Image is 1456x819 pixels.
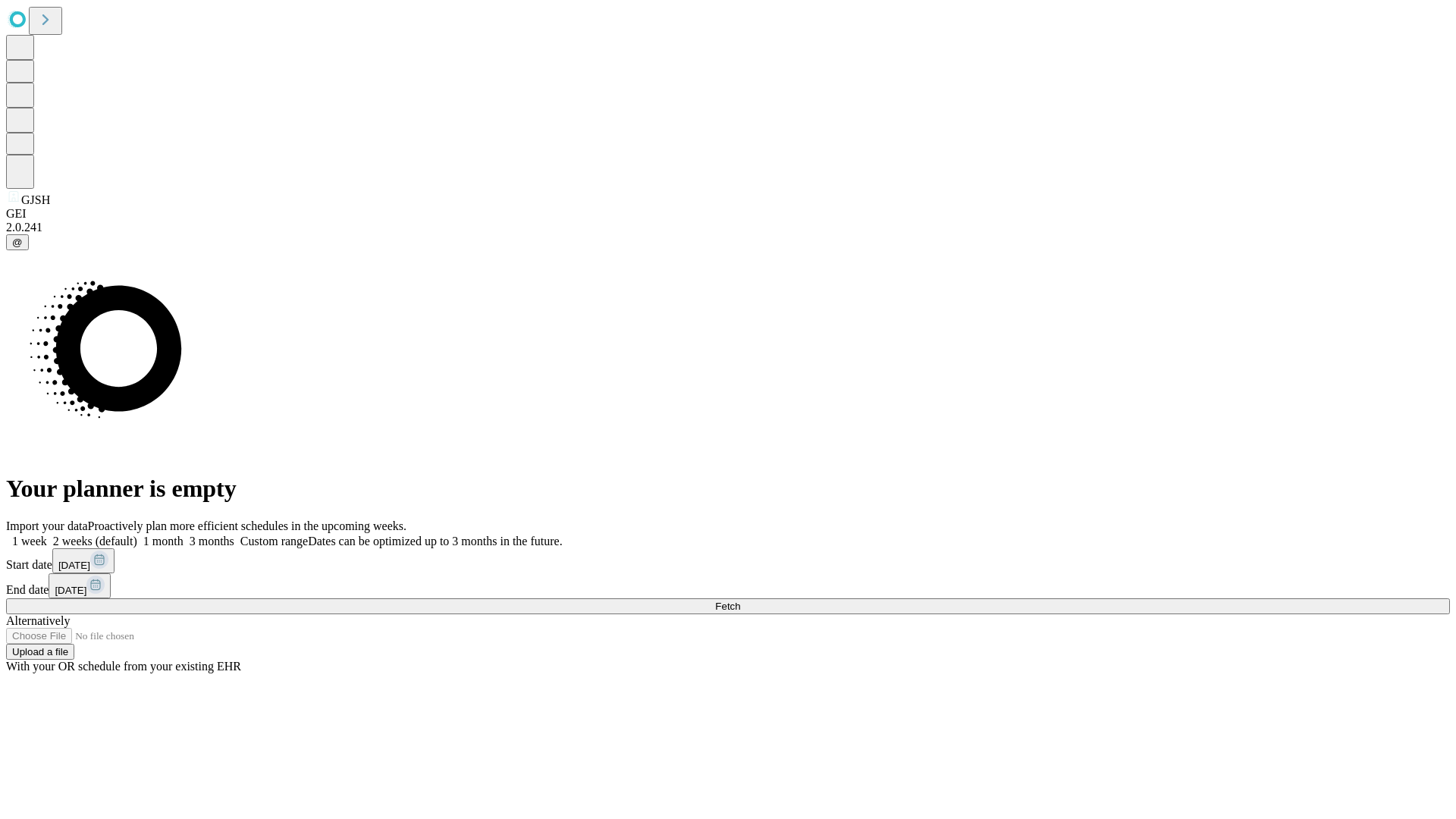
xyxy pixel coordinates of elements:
span: [DATE] [58,560,90,571]
div: GEI [6,207,1450,221]
button: [DATE] [52,548,115,573]
div: End date [6,573,1450,598]
button: [DATE] [49,573,111,598]
span: Custom range [240,535,308,548]
span: Dates can be optimized up to 3 months in the future. [308,535,562,548]
button: Fetch [6,598,1450,614]
h1: Your planner is empty [6,475,1450,503]
span: Import your data [6,519,88,532]
div: 2.0.241 [6,221,1450,234]
button: Upload a file [6,644,74,660]
span: Proactively plan more efficient schedules in the upcoming weeks. [88,519,406,532]
div: Start date [6,548,1450,573]
span: 2 weeks (default) [53,535,137,548]
span: GJSH [21,193,50,206]
span: [DATE] [55,585,86,596]
span: 3 months [190,535,234,548]
span: 1 week [12,535,47,548]
button: @ [6,234,29,250]
span: 1 month [143,535,184,548]
span: With your OR schedule from your existing EHR [6,660,241,673]
span: Alternatively [6,614,70,627]
span: Fetch [715,601,740,612]
span: @ [12,237,23,248]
